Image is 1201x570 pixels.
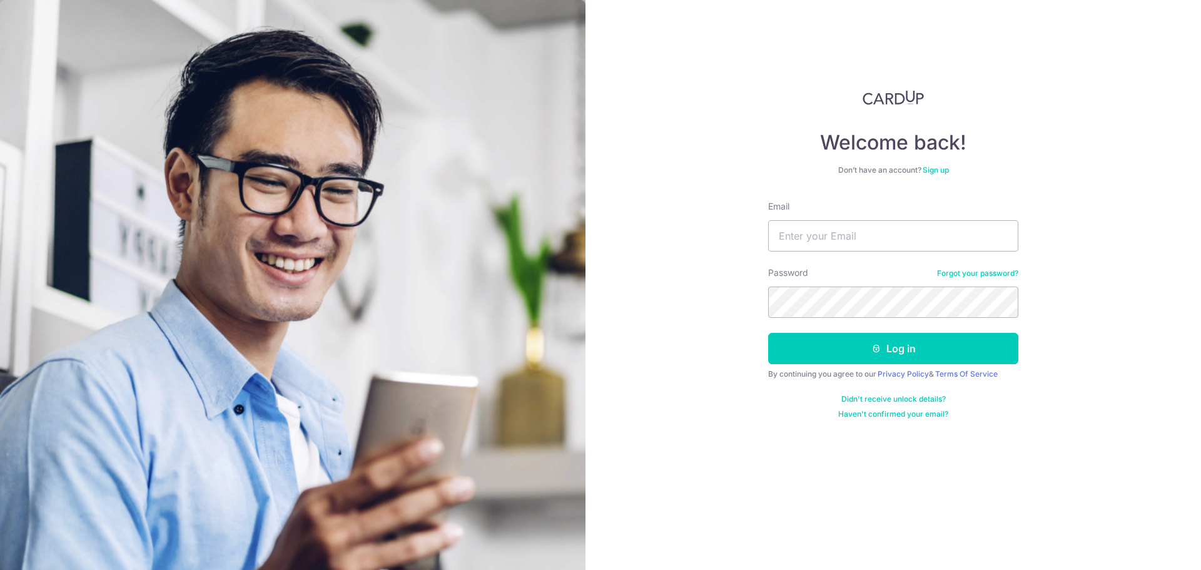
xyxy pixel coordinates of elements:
a: Sign up [923,165,949,175]
a: Privacy Policy [878,369,929,379]
a: Haven't confirmed your email? [838,409,948,419]
label: Email [768,200,789,213]
label: Password [768,267,808,279]
div: Don’t have an account? [768,165,1018,175]
a: Terms Of Service [935,369,998,379]
button: Log in [768,333,1018,364]
input: Enter your Email [768,220,1018,252]
div: By continuing you agree to our & [768,369,1018,379]
a: Forgot your password? [937,268,1018,278]
h4: Welcome back! [768,130,1018,155]
img: CardUp Logo [863,90,924,105]
a: Didn't receive unlock details? [841,394,946,404]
